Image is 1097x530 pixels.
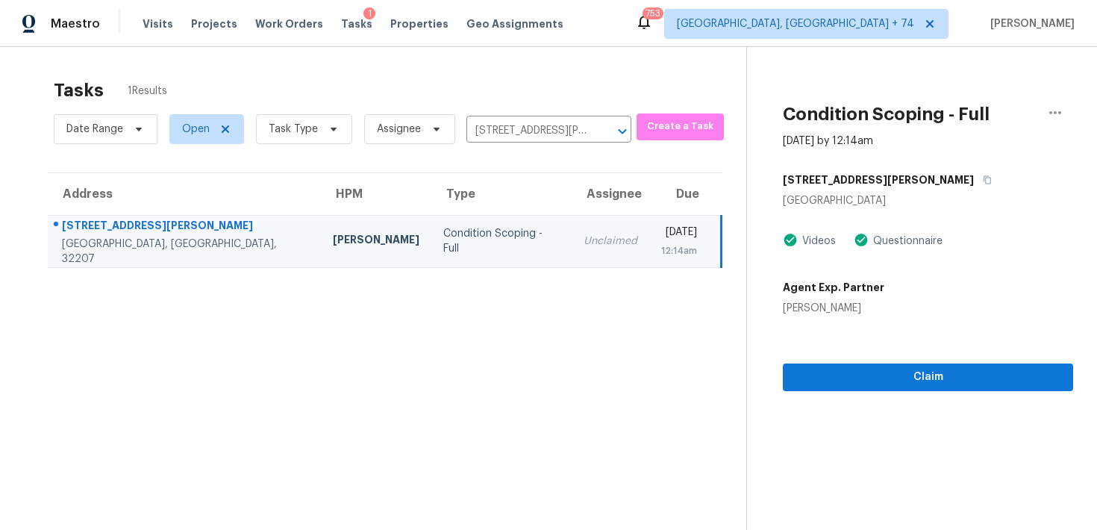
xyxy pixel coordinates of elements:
[661,243,697,258] div: 12:14am
[390,16,449,31] span: Properties
[341,19,372,29] span: Tasks
[637,113,725,140] button: Create a Task
[54,83,104,98] h2: Tasks
[368,6,372,21] div: 1
[984,16,1075,31] span: [PERSON_NAME]
[128,84,167,99] span: 1 Results
[51,16,100,31] span: Maestro
[584,234,637,249] div: Unclaimed
[798,234,836,249] div: Videos
[466,16,563,31] span: Geo Assignments
[646,6,660,21] div: 753
[48,173,321,215] th: Address
[572,173,649,215] th: Assignee
[649,173,722,215] th: Due
[62,237,309,266] div: [GEOGRAPHIC_DATA], [GEOGRAPHIC_DATA], 32207
[269,122,318,137] span: Task Type
[783,134,873,149] div: [DATE] by 12:14am
[443,226,560,256] div: Condition Scoping - Full
[255,16,323,31] span: Work Orders
[143,16,173,31] span: Visits
[783,193,1073,208] div: [GEOGRAPHIC_DATA]
[377,122,421,137] span: Assignee
[783,232,798,248] img: Artifact Present Icon
[854,232,869,248] img: Artifact Present Icon
[321,173,431,215] th: HPM
[677,16,914,31] span: [GEOGRAPHIC_DATA], [GEOGRAPHIC_DATA] + 74
[644,118,717,135] span: Create a Task
[661,225,697,243] div: [DATE]
[795,368,1061,387] span: Claim
[182,122,210,137] span: Open
[612,121,633,142] button: Open
[191,16,237,31] span: Projects
[974,166,994,193] button: Copy Address
[783,107,990,122] h2: Condition Scoping - Full
[466,119,590,143] input: Search by address
[333,232,419,251] div: [PERSON_NAME]
[431,173,572,215] th: Type
[62,218,309,237] div: [STREET_ADDRESS][PERSON_NAME]
[783,172,974,187] h5: [STREET_ADDRESS][PERSON_NAME]
[66,122,123,137] span: Date Range
[783,364,1073,391] button: Claim
[869,234,943,249] div: Questionnaire
[783,301,884,316] div: [PERSON_NAME]
[783,280,884,295] h5: Agent Exp. Partner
